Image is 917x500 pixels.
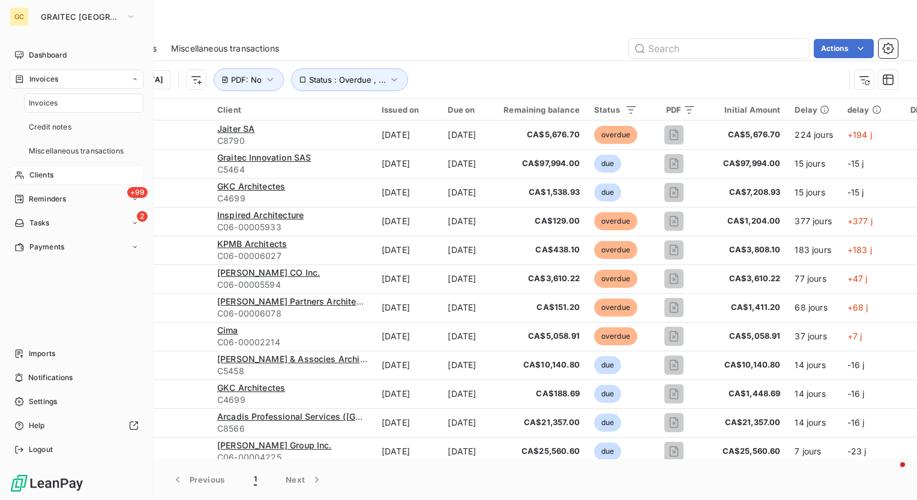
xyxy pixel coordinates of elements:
td: [DATE] [374,437,440,466]
td: 14 jours [787,379,840,408]
td: [DATE] [440,121,496,149]
span: Notifications [28,372,73,383]
span: CA$7,208.93 [710,186,780,198]
span: C06-00002214 [217,336,367,348]
a: Help [10,416,143,435]
input: Search [629,39,809,58]
span: -16 j [847,360,865,370]
span: due [594,183,621,201]
td: [DATE] [374,351,440,379]
td: [DATE] [440,149,496,178]
span: C4699 [217,394,367,406]
div: Client [217,105,367,115]
span: CA$3,808.10 [710,244,780,256]
span: +194 j [847,129,872,140]
span: C4699 [217,192,367,204]
span: overdue [594,327,637,345]
span: CA$188.69 [504,388,580,400]
td: [DATE] [440,408,496,437]
span: KPMB Architects [217,239,287,249]
span: +377 j [847,216,873,226]
span: CA$3,610.22 [710,273,780,285]
span: Credit notes [29,122,71,132]
span: due [594,155,621,173]
span: due [594,385,621,403]
span: due [594,356,621,374]
span: Settings [29,396,57,407]
span: CA$97,994.00 [710,158,780,170]
span: 2 [137,211,148,222]
td: [DATE] [374,236,440,264]
span: overdue [594,299,637,317]
span: CA$151.20 [504,302,580,314]
td: [DATE] [374,408,440,437]
span: CA$1,448.69 [710,388,780,400]
td: 68 jours [787,293,840,322]
span: overdue [594,126,637,144]
span: Logout [29,444,53,455]
span: +7 j [847,331,862,341]
button: Next [271,467,337,492]
span: C06-00006027 [217,250,367,262]
td: [DATE] [440,264,496,293]
span: -16 j [847,388,865,399]
span: -15 j [847,158,864,168]
span: Cima [217,325,238,335]
span: CA$1,538.93 [504,186,580,198]
span: CA$25,560.60 [504,445,580,457]
span: C5458 [217,365,367,377]
td: 37 jours [787,322,840,351]
span: -16 j [847,417,865,427]
td: [DATE] [374,178,440,207]
span: GRAITEC [GEOGRAPHIC_DATA] [41,12,121,22]
div: delay [847,105,882,115]
div: Initial Amount [710,105,780,115]
div: GC [10,7,29,26]
iframe: Intercom live chat [876,459,905,488]
td: [DATE] [374,149,440,178]
td: [DATE] [440,351,496,379]
span: Help [29,420,45,431]
span: overdue [594,212,637,230]
span: C5464 [217,164,367,176]
span: Tasks [29,218,50,228]
td: [DATE] [440,207,496,236]
span: C06-00004225 [217,451,367,463]
span: CA$5,058.91 [710,330,780,342]
span: Miscellaneous transactions [29,146,124,156]
span: Reminders [29,194,66,204]
div: Due on [448,105,489,115]
span: Graitec Innovation SAS [217,152,311,162]
span: -15 j [847,187,864,197]
span: Arcadis Professional Services ([GEOGRAPHIC_DATA]) Inc [217,411,451,421]
span: overdue [594,241,637,259]
span: +99 [127,187,148,198]
span: Inspired Architecture [217,210,304,220]
span: CA$1,204.00 [710,215,780,227]
td: [DATE] [374,322,440,351]
span: -23 j [847,446,867,456]
button: Previous [157,467,239,492]
span: CA$21,357.00 [504,417,580,429]
span: +68 j [847,302,868,312]
span: +47 j [847,273,868,284]
span: due [594,414,621,432]
div: Delay [795,105,832,115]
td: [DATE] [440,437,496,466]
td: 15 jours [787,149,840,178]
span: CA$5,676.70 [710,129,780,141]
span: C06-00005933 [217,221,367,233]
span: Payments [29,242,64,252]
span: CA$5,058.91 [504,330,580,342]
span: Jaiter SA [217,124,254,134]
td: [DATE] [440,236,496,264]
button: PDF: No [214,68,284,91]
span: CA$438.10 [504,244,580,256]
td: [DATE] [440,293,496,322]
span: CA$10,140.80 [710,359,780,371]
span: CA$10,140.80 [504,359,580,371]
span: Status : Overdue , ... [309,75,386,85]
button: Actions [814,39,874,58]
td: [DATE] [374,207,440,236]
span: CA$25,560.60 [710,445,780,457]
